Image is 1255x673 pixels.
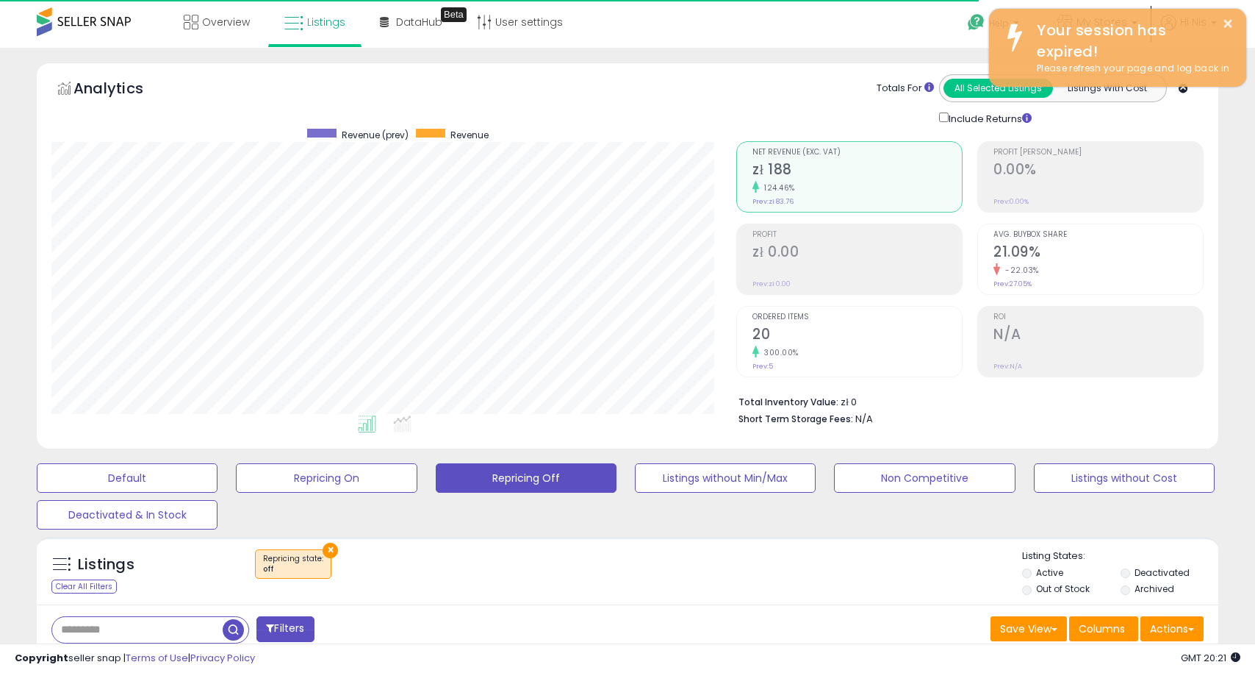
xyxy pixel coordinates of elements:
span: DataHub [396,15,442,29]
h2: 21.09% [993,243,1203,263]
button: Save View [990,616,1067,641]
span: 2025-10-13 20:21 GMT [1181,651,1240,665]
div: Include Returns [928,110,1049,127]
span: Avg. Buybox Share [993,231,1203,239]
small: -22.03% [1000,265,1039,276]
a: Help [956,2,1034,48]
span: Revenue [450,129,489,141]
button: Default [37,463,217,493]
label: Active [1036,566,1063,579]
span: Profit [PERSON_NAME] [993,149,1203,157]
label: Archived [1134,583,1174,595]
span: Listings [307,15,345,29]
button: All Selected Listings [943,79,1053,98]
button: Repricing On [236,463,417,493]
small: Prev: zł 83.76 [752,197,794,206]
button: Non Competitive [834,463,1015,493]
span: Ordered Items [752,313,962,321]
span: Repricing state : [263,553,323,575]
button: Deactivated & In Stock [37,500,217,530]
div: seller snap | | [15,652,255,666]
label: Deactivated [1134,566,1190,579]
div: Tooltip anchor [441,7,467,22]
div: Totals For [877,82,934,96]
label: Out of Stock [1036,583,1090,595]
h5: Analytics [73,78,172,102]
b: Total Inventory Value: [738,396,838,408]
b: Short Term Storage Fees: [738,413,853,425]
span: Columns [1079,622,1125,636]
a: Terms of Use [126,651,188,665]
button: × [323,543,338,558]
h2: zł 0.00 [752,243,962,263]
small: Prev: 5 [752,362,773,371]
button: Filters [256,616,314,642]
span: ROI [993,313,1203,321]
div: off [263,564,323,574]
button: Actions [1140,616,1204,641]
small: Prev: 0.00% [993,197,1029,206]
span: Profit [752,231,962,239]
button: × [1222,15,1234,33]
div: Please refresh your page and log back in [1026,62,1235,76]
a: Privacy Policy [190,651,255,665]
i: Get Help [967,13,985,32]
button: Listings With Cost [1052,79,1162,98]
span: N/A [855,412,873,426]
span: Overview [202,15,250,29]
span: Revenue (prev) [342,129,409,141]
h5: Listings [78,555,134,575]
h2: 20 [752,326,962,346]
button: Columns [1069,616,1138,641]
button: Repricing Off [436,463,616,493]
small: 300.00% [759,347,799,358]
p: Listing States: [1022,549,1218,563]
div: Clear All Filters [51,580,117,594]
button: Listings without Min/Max [635,463,816,493]
h2: zł 188 [752,161,962,181]
h2: 0.00% [993,161,1203,181]
span: Net Revenue (Exc. VAT) [752,149,962,157]
div: Your session has expired! [1026,20,1235,62]
small: Prev: N/A [993,362,1022,371]
h2: N/A [993,326,1203,346]
small: Prev: zł 0.00 [752,279,791,288]
small: 124.46% [759,182,795,193]
strong: Copyright [15,651,68,665]
button: Listings without Cost [1034,463,1215,493]
li: zł 0 [738,392,1193,410]
small: Prev: 27.05% [993,279,1032,288]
